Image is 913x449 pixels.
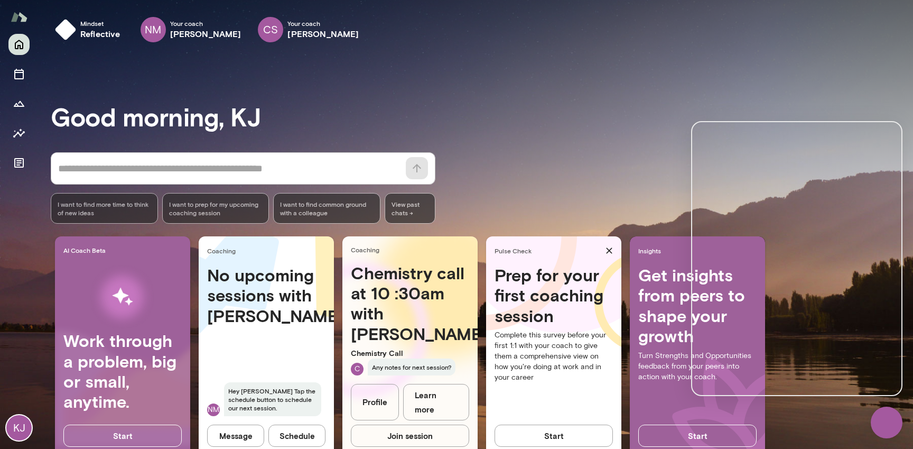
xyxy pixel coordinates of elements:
div: I want to prep for my upcoming coaching session [162,193,269,224]
div: NMYour coach[PERSON_NAME] [133,13,249,47]
span: Coaching [207,246,330,255]
p: Turn Strengths and Opportunities feedback from your peers into action with your coach. [638,351,757,382]
h4: Prep for your first coaching session [495,265,613,326]
span: Insights [638,246,761,255]
div: NM [207,404,220,416]
span: Your coach [287,19,359,28]
span: View past chats -> [385,193,435,224]
span: Mindset [80,19,120,28]
span: AI Coach Beta [63,246,186,254]
img: mindset [55,19,76,40]
span: Your coach [170,19,241,28]
button: Schedule [268,425,325,447]
h6: [PERSON_NAME] [287,28,359,40]
h4: No upcoming sessions with [PERSON_NAME] [207,265,325,326]
span: Pulse Check [495,246,601,255]
h3: Good morning, KJ [51,102,913,131]
div: CSYour coach[PERSON_NAME] [250,13,366,47]
span: I want to find common ground with a colleague [280,200,374,217]
p: Chemistry Call [351,348,469,359]
span: I want to prep for my upcoming coaching session [169,200,263,217]
img: Mento [11,7,27,27]
h4: Get insights from peers to shape your growth [638,265,757,346]
a: Learn more [403,384,469,420]
button: Insights [8,123,30,144]
button: Mindsetreflective [51,13,129,47]
div: I want to find more time to think of new ideas [51,193,158,224]
button: Growth Plan [8,93,30,114]
button: Start [63,425,182,447]
button: Home [8,34,30,55]
span: Any notes for next session? [368,359,455,375]
div: KJ [6,415,32,441]
span: Coaching [351,245,473,254]
button: Sessions [8,63,30,85]
h4: Chemistry call at 10 :30am with [PERSON_NAME] [351,263,469,344]
button: Documents [8,152,30,173]
div: NM [141,17,166,42]
h4: Work through a problem, big or small, anytime. [63,331,182,412]
div: I want to find common ground with a colleague [273,193,380,224]
button: Message [207,425,264,447]
a: Profile [351,384,399,420]
span: I want to find more time to think of new ideas [58,200,151,217]
div: CS [258,17,283,42]
button: Join session [351,425,469,447]
h6: reflective [80,28,120,40]
button: Start [638,425,757,447]
span: Hey [PERSON_NAME] Tap the schedule button to schedule our next session. [224,382,321,416]
img: AI Workflows [76,263,170,331]
div: C [351,363,364,375]
p: Complete this survey before your first 1:1 with your coach to give them a comprehensive view on h... [495,330,613,383]
h6: [PERSON_NAME] [170,28,241,40]
button: Start [495,425,613,447]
